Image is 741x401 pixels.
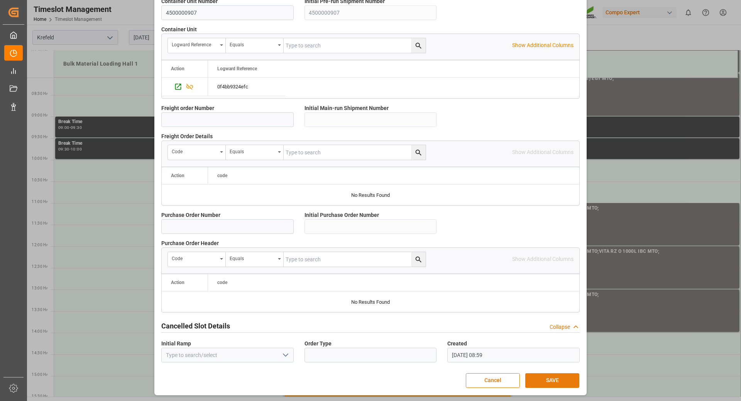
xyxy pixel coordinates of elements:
button: search button [411,38,426,53]
div: code [172,253,217,262]
input: Type to search [284,38,426,53]
input: Type to search/select [161,348,294,362]
span: Order Type [305,340,332,348]
div: Equals [230,146,275,155]
div: 0f4bb9324efc [208,78,285,96]
span: Container Unit [161,25,197,34]
span: Logward Reference [217,66,257,71]
button: open menu [226,145,284,160]
div: Equals [230,253,275,262]
span: Initial Ramp [161,340,191,348]
button: open menu [279,349,291,361]
div: Action [171,66,184,71]
button: SAVE [525,373,579,388]
p: Show Additional Columns [512,41,574,49]
div: Press SPACE to select this row. [162,78,208,96]
span: Purchase Order Header [161,239,219,247]
h2: Cancelled Slot Details [161,321,230,331]
span: Initial Purchase Order Number [305,211,379,219]
button: open menu [168,145,226,160]
div: Action [171,280,184,285]
div: Action [171,173,184,178]
input: DD.MM.YYYY HH:MM [447,348,580,362]
button: open menu [168,38,226,53]
button: search button [411,252,426,267]
span: Initial Main-run Shipment Number [305,104,389,112]
div: Collapse [550,323,570,331]
button: search button [411,145,426,160]
button: open menu [226,252,284,267]
div: Equals [230,39,275,48]
button: Cancel [466,373,520,388]
input: Type to search [284,252,426,267]
input: Type to search [284,145,426,160]
span: code [217,173,227,178]
div: Press SPACE to select this row. [208,78,285,96]
div: Logward Reference [172,39,217,48]
span: Freight order Number [161,104,214,112]
button: open menu [168,252,226,267]
span: Purchase Order Number [161,211,220,219]
span: Freight Order Details [161,132,213,140]
span: Created [447,340,467,348]
button: open menu [226,38,284,53]
span: code [217,280,227,285]
div: code [172,146,217,155]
